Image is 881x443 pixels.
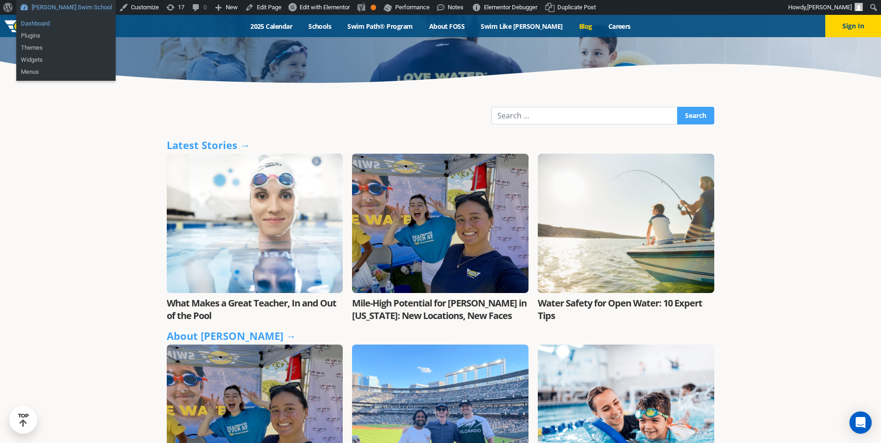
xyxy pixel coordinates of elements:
div: OK [371,5,376,10]
a: About [PERSON_NAME] → [167,329,296,343]
a: Plugins [16,30,116,42]
ul: Foss Swim School [16,15,116,45]
span: [PERSON_NAME] [807,4,852,11]
input: Search [677,107,714,124]
button: Sign In [825,15,881,37]
a: Water Safety for Open Water: 10 Expert Tips [538,297,702,322]
div: Latest Stories → [167,138,715,151]
a: Dashboard [16,18,116,30]
input: Search … [491,107,678,124]
div: TOP [18,413,29,427]
a: Menus [16,66,116,78]
a: Careers [600,22,639,31]
a: 2025 Calendar [242,22,300,31]
span: Edit with Elementor [300,4,350,11]
a: Blog [571,22,600,31]
a: Themes [16,42,116,54]
div: Open Intercom Messenger [849,411,872,434]
a: Schools [300,22,339,31]
ul: Foss Swim School [16,39,116,81]
img: FOSS Swim School Logo [5,19,84,33]
a: What Makes a Great Teacher, In and Out of the Pool [167,297,336,322]
a: Widgets [16,54,116,66]
a: Mile-High Potential for [PERSON_NAME] in [US_STATE]: New Locations, New Faces [352,297,527,322]
a: About FOSS [421,22,473,31]
a: Swim Like [PERSON_NAME] [473,22,571,31]
a: Swim Path® Program [339,22,421,31]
